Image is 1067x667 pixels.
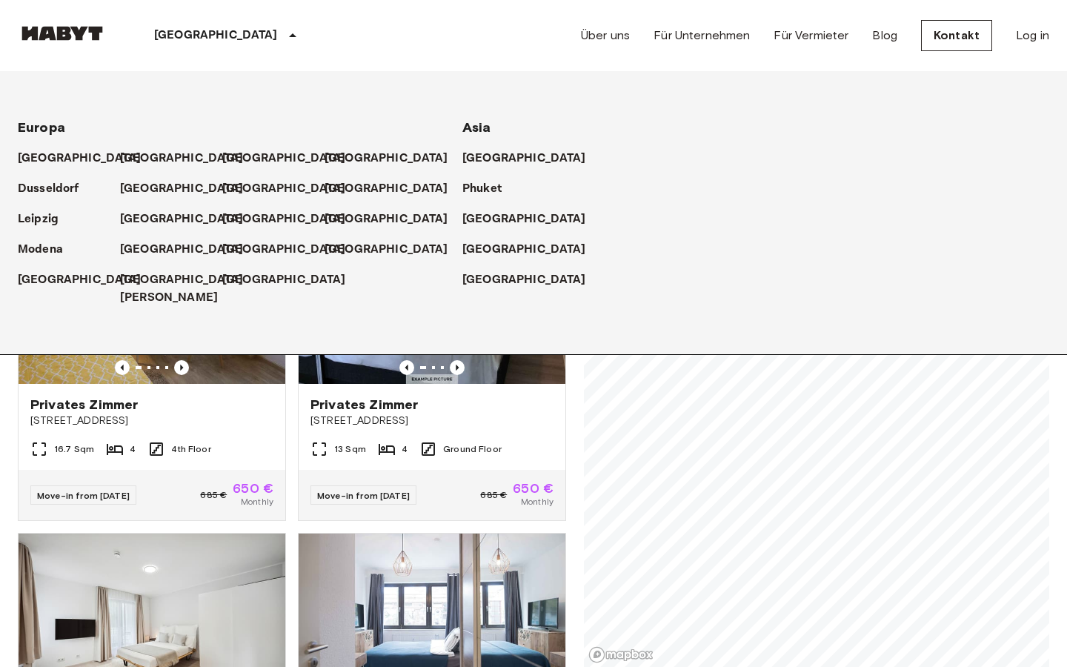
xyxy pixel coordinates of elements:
a: [GEOGRAPHIC_DATA] [120,210,259,228]
a: Über uns [581,27,630,44]
p: [GEOGRAPHIC_DATA] [18,150,142,167]
span: [STREET_ADDRESS] [310,414,554,428]
p: [GEOGRAPHIC_DATA] [222,210,346,228]
span: Europa [18,119,65,136]
span: Monthly [521,495,554,508]
p: [GEOGRAPHIC_DATA] [120,180,244,198]
a: [GEOGRAPHIC_DATA] [222,180,361,198]
a: [GEOGRAPHIC_DATA] [462,241,601,259]
span: Move-in from [DATE] [37,490,130,501]
a: Für Unternehmen [654,27,750,44]
p: [GEOGRAPHIC_DATA] [18,271,142,289]
p: [GEOGRAPHIC_DATA] [325,180,448,198]
span: Asia [462,119,491,136]
p: [GEOGRAPHIC_DATA] [222,180,346,198]
a: [GEOGRAPHIC_DATA] [222,241,361,259]
p: [GEOGRAPHIC_DATA] [120,241,244,259]
p: [GEOGRAPHIC_DATA] [462,271,586,289]
a: Blog [872,27,897,44]
p: [GEOGRAPHIC_DATA] [222,150,346,167]
span: 650 € [513,482,554,495]
a: [GEOGRAPHIC_DATA] [462,271,601,289]
span: 685 € [480,488,507,502]
a: Marketing picture of unit DE-04-013-001-01HFPrevious imagePrevious imagePrivates Zimmer[STREET_AD... [18,205,286,521]
span: 4th Floor [171,442,210,456]
p: [GEOGRAPHIC_DATA] [462,150,586,167]
a: Log in [1016,27,1049,44]
button: Previous image [450,360,465,375]
button: Previous image [115,360,130,375]
a: [GEOGRAPHIC_DATA] [325,180,463,198]
span: Move-in from [DATE] [317,490,410,501]
a: [GEOGRAPHIC_DATA] [325,241,463,259]
a: [GEOGRAPHIC_DATA][PERSON_NAME] [120,271,259,307]
a: Kontakt [921,20,992,51]
span: Privates Zimmer [310,396,418,414]
span: 16.7 Sqm [54,442,94,456]
span: Ground Floor [443,442,502,456]
p: [GEOGRAPHIC_DATA] [222,241,346,259]
a: [GEOGRAPHIC_DATA] [325,150,463,167]
button: Previous image [174,360,189,375]
span: Privates Zimmer [30,396,138,414]
span: 13 Sqm [334,442,366,456]
a: [GEOGRAPHIC_DATA] [18,271,156,289]
p: [GEOGRAPHIC_DATA] [120,150,244,167]
a: [GEOGRAPHIC_DATA] [222,271,361,289]
a: [GEOGRAPHIC_DATA] [120,241,259,259]
a: Phuket [462,180,516,198]
p: [GEOGRAPHIC_DATA] [325,210,448,228]
span: [STREET_ADDRESS] [30,414,273,428]
a: [GEOGRAPHIC_DATA] [462,150,601,167]
a: [GEOGRAPHIC_DATA] [222,150,361,167]
p: [GEOGRAPHIC_DATA] [462,241,586,259]
a: Marketing picture of unit DE-04-038-001-03HFPrevious imagePrevious imagePrivates Zimmer[STREET_AD... [298,205,566,521]
p: Dusseldorf [18,180,79,198]
a: Mapbox logo [588,646,654,663]
a: Dusseldorf [18,180,94,198]
span: 650 € [233,482,273,495]
img: Habyt [18,26,107,41]
p: [GEOGRAPHIC_DATA][PERSON_NAME] [120,271,244,307]
a: [GEOGRAPHIC_DATA] [462,210,601,228]
p: [GEOGRAPHIC_DATA] [462,210,586,228]
p: [GEOGRAPHIC_DATA] [222,271,346,289]
a: [GEOGRAPHIC_DATA] [120,180,259,198]
p: [GEOGRAPHIC_DATA] [154,27,278,44]
button: Previous image [399,360,414,375]
a: Für Vermieter [774,27,848,44]
a: [GEOGRAPHIC_DATA] [222,210,361,228]
span: Monthly [241,495,273,508]
a: Leipzig [18,210,73,228]
p: [GEOGRAPHIC_DATA] [325,150,448,167]
a: Modena [18,241,78,259]
span: 4 [402,442,408,456]
a: [GEOGRAPHIC_DATA] [325,210,463,228]
span: 4 [130,442,136,456]
a: [GEOGRAPHIC_DATA] [120,150,259,167]
a: [GEOGRAPHIC_DATA] [18,150,156,167]
p: Phuket [462,180,502,198]
p: [GEOGRAPHIC_DATA] [120,210,244,228]
p: Leipzig [18,210,59,228]
p: [GEOGRAPHIC_DATA] [325,241,448,259]
span: 685 € [200,488,227,502]
p: Modena [18,241,63,259]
